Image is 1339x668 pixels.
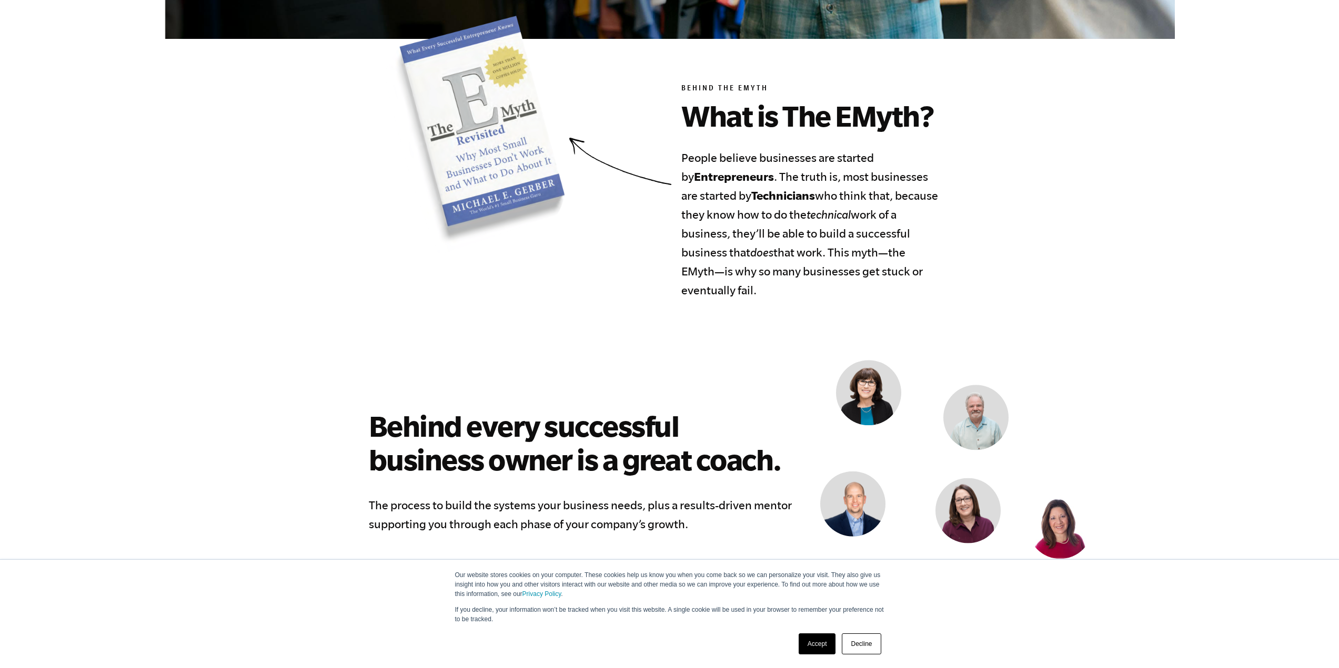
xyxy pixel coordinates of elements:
[820,471,885,537] img: Jonathan Slater, EMyth Business Coach
[681,84,938,95] h6: Behind the EMyth
[681,148,938,300] h4: People believe businesses are started by . The truth is, most businesses are started by who think...
[750,246,773,259] i: does
[522,590,561,598] a: Privacy Policy
[807,208,851,221] i: technical
[455,570,884,599] p: Our website stores cookies on your computer. These cookies help us know you when you come back so...
[799,633,836,654] a: Accept
[935,478,1001,543] img: Melinda Lawson, EMyth Business Coach
[384,16,565,255] img: EMyth
[681,99,938,132] h2: What is The EMyth?
[836,360,901,425] img: Donna Uzelac, EMyth Business Coach
[842,633,881,654] a: Decline
[369,409,798,476] h2: Behind every successful business owner is a great coach.
[943,385,1009,450] img: Mark Krull, EMyth Business Coach
[1028,494,1093,559] img: Vicky Gavrias, EMyth Business Coach
[694,170,774,183] b: Entrepreneurs
[751,189,815,202] b: Technicians
[369,496,798,533] h4: The process to build the systems your business needs, plus a results-driven mentor supporting you...
[455,605,884,624] p: If you decline, your information won’t be tracked when you visit this website. A single cookie wi...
